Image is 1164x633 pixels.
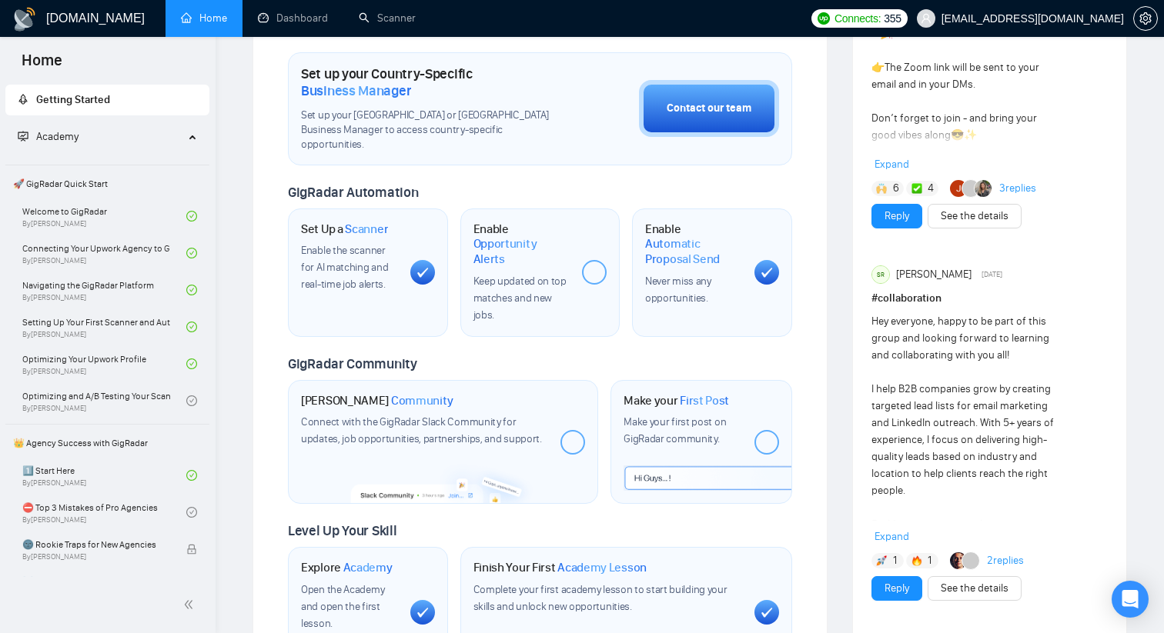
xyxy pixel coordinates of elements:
[186,248,197,258] span: check-circle
[876,555,887,566] img: 🚀
[301,560,393,575] h1: Explore
[921,13,932,24] span: user
[301,108,562,152] span: Set up your [GEOGRAPHIC_DATA] or [GEOGRAPHIC_DATA] Business Manager to access country-specific op...
[871,61,885,74] span: 👉
[359,12,416,25] a: searchScanner
[1134,12,1157,25] span: setting
[818,12,830,25] img: upwork-logo.png
[871,576,922,601] button: Reply
[928,204,1022,228] button: See the details
[835,10,881,27] span: Connects:
[875,530,909,543] span: Expand
[871,290,1108,307] h1: # collaboration
[7,428,208,458] span: 👑 Agency Success with GigRadar
[22,537,170,552] span: 🌚 Rookie Traps for New Agencies
[181,12,227,25] a: homeHome
[473,236,570,266] span: Opportunity Alerts
[288,184,418,201] span: GigRadar Automation
[473,583,727,613] span: Complete your first academy lesson to start building your skills and unlock new opportunities.
[18,130,79,143] span: Academy
[871,204,922,228] button: Reply
[557,560,647,575] span: Academy Lesson
[186,321,197,332] span: check-circle
[36,93,110,106] span: Getting Started
[624,393,729,408] h1: Make your
[350,459,536,504] img: slackcommunity-bg.png
[36,130,79,143] span: Academy
[22,310,186,344] a: Setting Up Your First Scanner and Auto-BidderBy[PERSON_NAME]
[5,85,209,115] li: Getting Started
[950,180,967,197] img: JM
[624,415,726,445] span: Make your first post on GigRadar community.
[928,181,934,196] span: 4
[893,553,897,568] span: 1
[999,181,1036,196] a: 3replies
[22,384,186,418] a: Optimizing and A/B Testing Your Scanner for Better ResultsBy[PERSON_NAME]
[343,560,393,575] span: Academy
[473,560,647,575] h1: Finish Your First
[7,168,208,199] span: 🚀 GigRadar Quick Start
[911,555,922,566] img: 🔥
[872,266,889,283] div: SR
[301,222,388,237] h1: Set Up a
[22,574,170,589] span: ☠️ Fatal Traps for Solo Freelancers
[975,180,992,197] img: Korlan
[928,576,1022,601] button: See the details
[885,580,909,597] a: Reply
[18,131,28,142] span: fund-projection-screen
[391,393,453,408] span: Community
[22,495,186,529] a: ⛔ Top 3 Mistakes of Pro AgenciesBy[PERSON_NAME]
[22,458,186,492] a: 1️⃣ Start HereBy[PERSON_NAME]
[1112,581,1149,618] div: Open Intercom Messenger
[9,49,75,82] span: Home
[186,358,197,369] span: check-circle
[928,553,932,568] span: 1
[893,181,899,196] span: 6
[301,393,453,408] h1: [PERSON_NAME]
[473,275,567,321] span: Keep updated on top matches and new jobs.
[22,552,170,561] span: By [PERSON_NAME]
[639,80,779,137] button: Contact our team
[186,285,197,295] span: check-circle
[645,222,742,267] h1: Enable
[288,522,396,539] span: Level Up Your Skill
[186,470,197,481] span: check-circle
[186,211,197,222] span: check-circle
[186,507,197,518] span: check-circle
[22,199,186,233] a: Welcome to GigRadarBy[PERSON_NAME]
[875,158,909,171] span: Expand
[645,236,742,266] span: Automatic Proposal Send
[301,65,562,99] h1: Set up your Country-Specific
[1133,6,1158,31] button: setting
[22,347,186,381] a: Optimizing Your Upwork ProfileBy[PERSON_NAME]
[183,597,199,612] span: double-left
[645,275,711,305] span: Never miss any opportunities.
[301,583,384,630] span: Open the Academy and open the first lesson.
[12,7,37,32] img: logo
[964,128,977,142] span: ✨
[288,355,417,372] span: GigRadar Community
[22,273,186,307] a: Navigating the GigRadar PlatformBy[PERSON_NAME]
[987,553,1024,568] a: 2replies
[951,128,964,142] span: 😎
[1133,12,1158,25] a: setting
[186,395,197,406] span: check-circle
[896,266,972,283] span: [PERSON_NAME]
[876,183,887,194] img: 🙌
[301,82,411,99] span: Business Manager
[911,183,922,194] img: ✅
[186,544,197,555] span: lock
[680,393,729,408] span: First Post
[22,236,186,270] a: Connecting Your Upwork Agency to GigRadarBy[PERSON_NAME]
[941,208,1008,225] a: See the details
[301,244,388,291] span: Enable the scanner for AI matching and real-time job alerts.
[301,415,542,445] span: Connect with the GigRadar Slack Community for updates, job opportunities, partnerships, and support.
[18,94,28,105] span: rocket
[473,222,570,267] h1: Enable
[345,222,388,237] span: Scanner
[258,12,328,25] a: dashboardDashboard
[667,100,751,117] div: Contact our team
[885,208,909,225] a: Reply
[982,268,1002,282] span: [DATE]
[884,10,901,27] span: 355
